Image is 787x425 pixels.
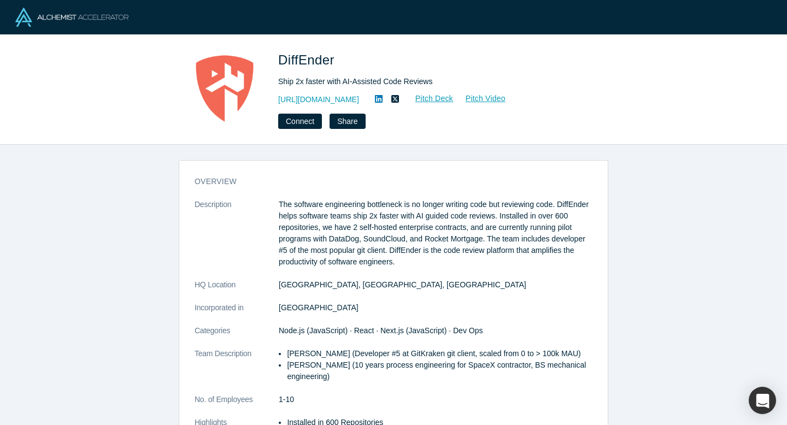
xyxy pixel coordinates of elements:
[279,279,592,291] dd: [GEOGRAPHIC_DATA], [GEOGRAPHIC_DATA], [GEOGRAPHIC_DATA]
[195,302,279,325] dt: Incorporated in
[278,76,584,87] div: Ship 2x faster with AI-Assisted Code Reviews
[278,94,359,105] a: [URL][DOMAIN_NAME]
[195,325,279,348] dt: Categories
[15,8,128,27] img: Alchemist Logo
[195,176,577,187] h3: overview
[278,114,322,129] button: Connect
[195,348,279,394] dt: Team Description
[186,50,263,127] img: DiffEnder's Logo
[279,199,592,268] p: The software engineering bottleneck is no longer writing code but reviewing code. DiffEnder helps...
[195,199,279,279] dt: Description
[287,359,592,382] li: [PERSON_NAME] (10 years process engineering for SpaceX contractor, BS mechanical engineering)
[279,326,483,335] span: Node.js (JavaScript) · React · Next.js (JavaScript) · Dev Ops
[454,92,506,105] a: Pitch Video
[195,279,279,302] dt: HQ Location
[195,394,279,417] dt: No. of Employees
[278,52,338,67] span: DiffEnder
[403,92,454,105] a: Pitch Deck
[279,302,592,314] dd: [GEOGRAPHIC_DATA]
[279,394,592,405] dd: 1-10
[330,114,365,129] button: Share
[287,348,592,359] li: [PERSON_NAME] (Developer #5 at GitKraken git client, scaled from 0 to > 100k MAU)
